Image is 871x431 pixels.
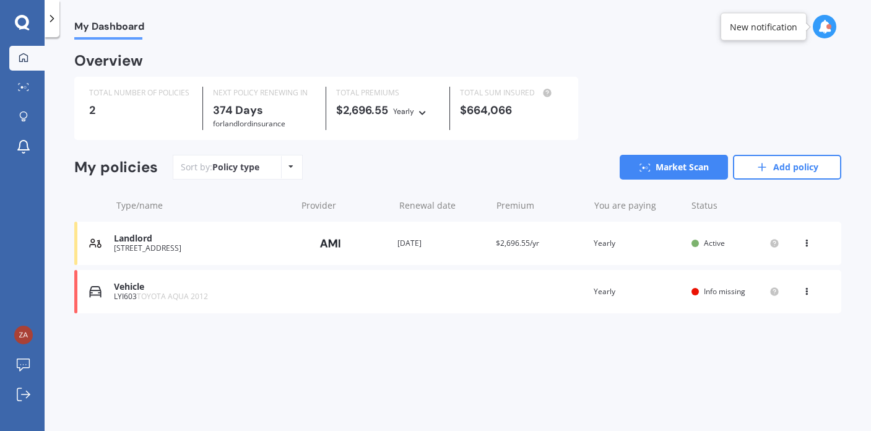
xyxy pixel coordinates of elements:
[114,233,290,244] div: Landlord
[181,161,259,173] div: Sort by:
[496,238,539,248] span: $2,696.55/yr
[460,104,563,116] div: $664,066
[213,118,285,129] span: for Landlord insurance
[114,292,290,301] div: LYI603
[114,244,290,253] div: [STREET_ADDRESS]
[89,285,102,298] img: Vehicle
[114,282,290,292] div: Vehicle
[594,199,682,212] div: You are paying
[496,199,584,212] div: Premium
[733,155,841,180] a: Add policy
[691,199,779,212] div: Status
[213,103,263,118] b: 374 Days
[89,104,193,116] div: 2
[89,237,102,250] img: Landlord
[620,155,728,180] a: Market Scan
[14,326,33,344] img: 69399e40898859408e62562e3af32248
[212,161,259,173] div: Policy type
[393,105,414,118] div: Yearly
[704,286,745,297] span: Info missing
[397,237,485,250] div: [DATE]
[336,104,440,118] div: $2,696.55
[213,87,316,99] div: NEXT POLICY RENEWING IN
[460,87,563,99] div: TOTAL SUM INSURED
[74,20,144,37] span: My Dashboard
[399,199,487,212] div: Renewal date
[116,199,292,212] div: Type/name
[300,232,362,255] img: AMI
[301,199,389,212] div: Provider
[594,285,682,298] div: Yearly
[74,54,143,67] div: Overview
[74,159,158,176] div: My policies
[137,291,208,302] span: TOYOTA AQUA 2012
[89,87,193,99] div: TOTAL NUMBER OF POLICIES
[704,238,725,248] span: Active
[336,87,440,99] div: TOTAL PREMIUMS
[730,20,797,33] div: New notification
[594,237,682,250] div: Yearly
